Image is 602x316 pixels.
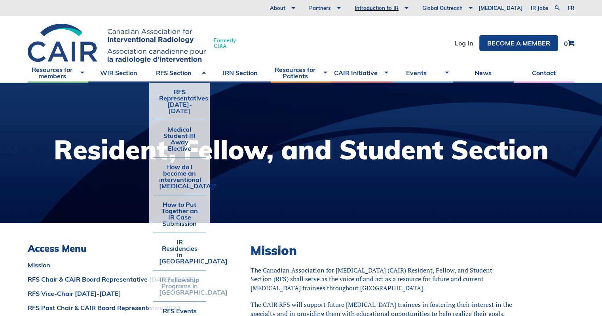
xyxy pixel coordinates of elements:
[28,24,206,63] img: CIRA
[54,136,549,163] h1: Resident, Fellow, and Student Section
[271,63,331,83] a: Resources for Patients
[153,195,206,233] a: How to Put Together an IR Case Submission
[514,63,574,83] a: Contact
[251,266,515,292] p: The Canadian Association for [MEDICAL_DATA] (CAIR) Resident, Fellow, and Student Section (RFS) sh...
[331,63,392,83] a: CAIR Initiative
[28,24,244,63] a: FormerlyCIRA
[564,40,574,47] a: 0
[153,233,206,270] a: IR Residencies in [GEOGRAPHIC_DATA]
[153,158,206,195] a: How do I become an interventional [MEDICAL_DATA]?
[153,271,206,301] a: IR Fellowship Programs in [GEOGRAPHIC_DATA]
[392,63,453,83] a: Events
[479,35,558,51] a: Become a member
[28,290,211,297] a: RFS Vice-Chair [DATE]-[DATE]
[28,262,211,268] a: Mission
[28,276,211,282] a: RFS Chair & CAIR Board Representative [DATE]-[DATE]
[28,63,88,83] a: Resources for members
[153,120,206,157] a: Medical Student IR Away Elective
[153,83,206,120] a: RFS Representatives [DATE]-[DATE]
[568,6,574,11] a: fr
[210,63,270,83] a: IRN Section
[88,63,149,83] a: WIR Section
[453,63,513,83] a: News
[251,243,515,258] h2: Mission
[455,40,473,46] a: Log In
[214,38,236,49] span: Formerly CIRA
[149,63,210,83] a: RFS Section
[28,243,211,254] h3: Access Menu
[28,305,211,311] a: RFS Past Chair & CAIR Board Representative 2023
